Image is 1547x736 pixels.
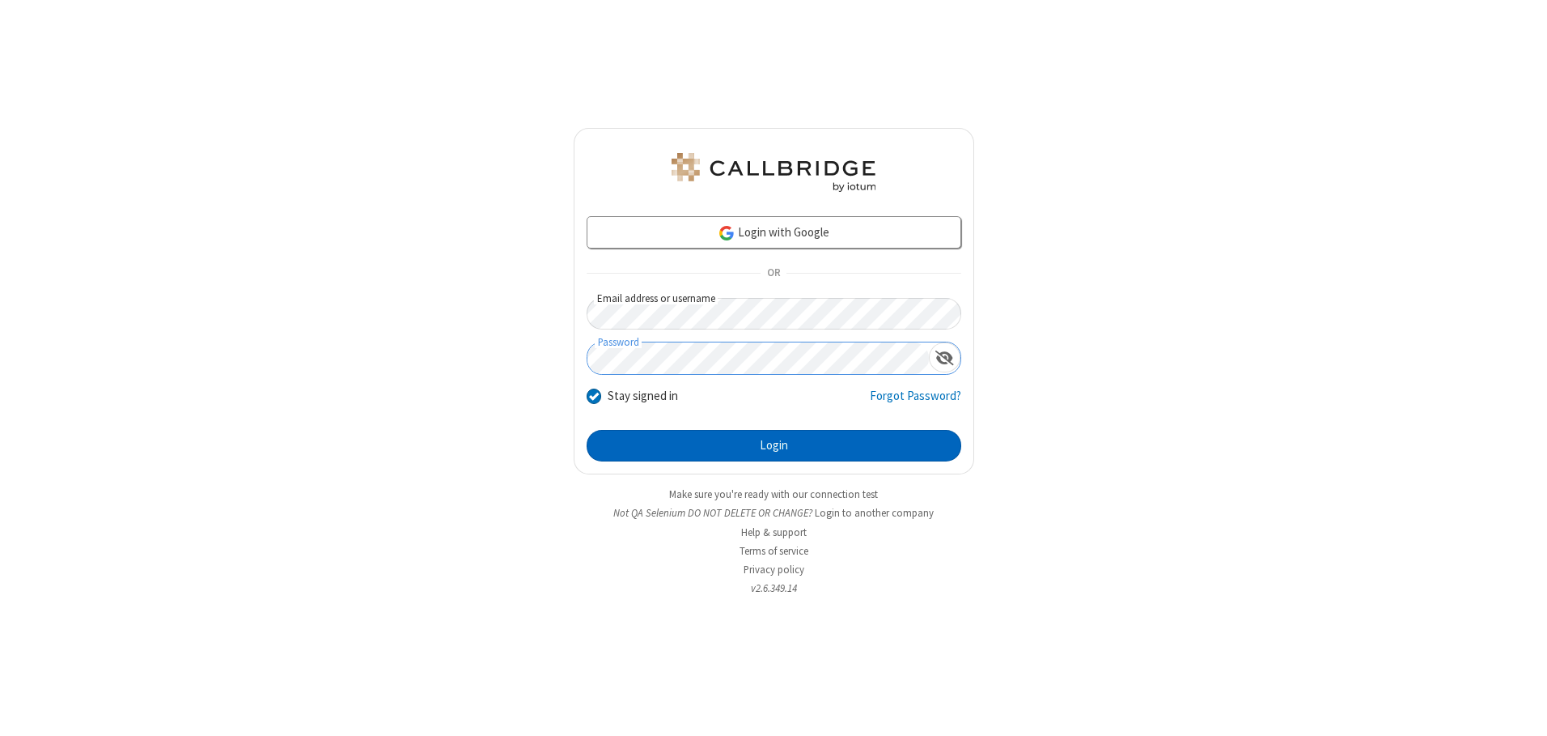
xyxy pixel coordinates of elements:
img: google-icon.png [718,224,735,242]
img: QA Selenium DO NOT DELETE OR CHANGE [668,153,879,192]
a: Forgot Password? [870,387,961,418]
a: Make sure you're ready with our connection test [669,487,878,501]
a: Help & support [741,525,807,539]
button: Login to another company [815,505,934,521]
input: Email address or username [587,298,961,330]
label: Stay signed in [608,387,678,406]
a: Login with Google [587,216,961,249]
input: Password [587,342,929,374]
a: Terms of service [740,544,808,558]
a: Privacy policy [744,563,804,576]
li: Not QA Selenium DO NOT DELETE OR CHANGE? [574,505,974,521]
div: Show password [929,342,960,372]
span: OR [761,262,786,285]
button: Login [587,430,961,462]
li: v2.6.349.14 [574,581,974,596]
